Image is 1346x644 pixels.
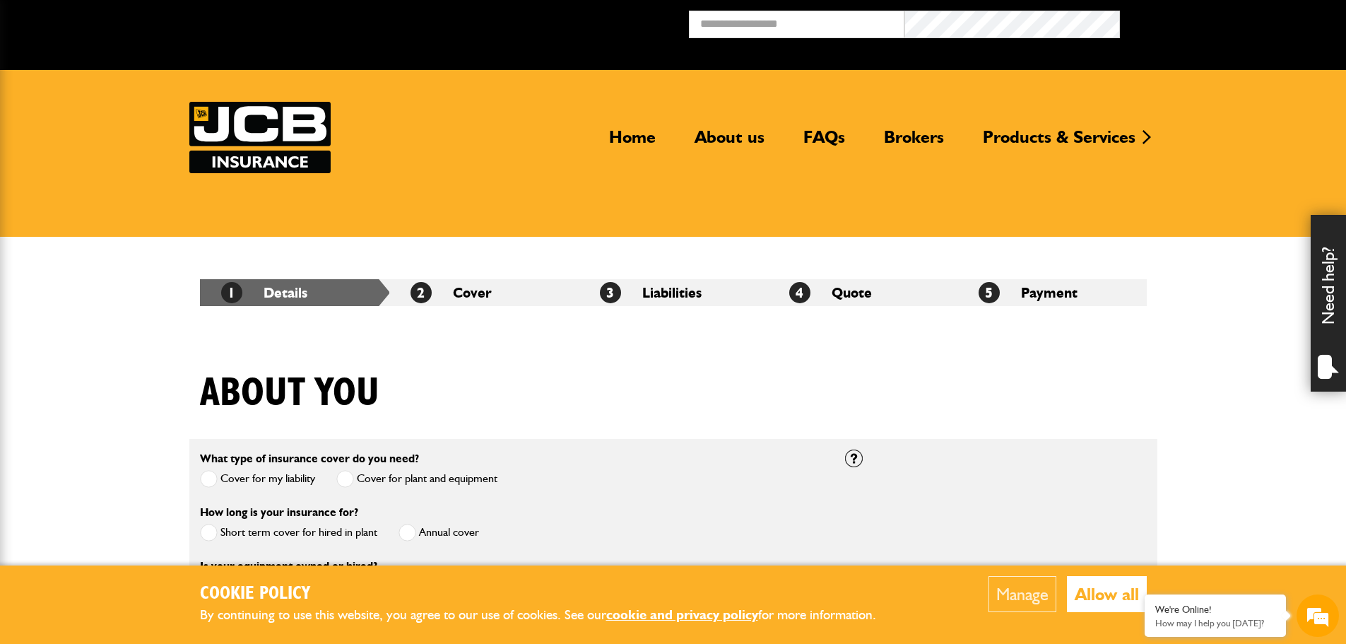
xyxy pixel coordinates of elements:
a: FAQs [793,127,856,159]
h2: Cookie Policy [200,583,899,605]
label: How long is your insurance for? [200,507,358,518]
li: Cover [389,279,579,306]
a: Home [598,127,666,159]
img: JCB Insurance Services logo [189,102,331,173]
div: We're Online! [1155,604,1275,616]
button: Allow all [1067,576,1147,612]
span: 2 [411,282,432,303]
label: Is your equipment owned or hired? [200,561,377,572]
p: By continuing to use this website, you agree to our use of cookies. See our for more information. [200,604,899,626]
label: Short term cover for hired in plant [200,524,377,541]
li: Liabilities [579,279,768,306]
label: Cover for my liability [200,470,315,488]
li: Details [200,279,389,306]
div: Need help? [1311,215,1346,392]
label: What type of insurance cover do you need? [200,453,419,464]
span: 3 [600,282,621,303]
span: 5 [979,282,1000,303]
label: Annual cover [399,524,479,541]
h1: About you [200,370,379,417]
button: Broker Login [1120,11,1335,33]
button: Manage [988,576,1056,612]
a: About us [684,127,775,159]
label: Cover for plant and equipment [336,470,497,488]
li: Payment [957,279,1147,306]
a: Products & Services [972,127,1146,159]
a: cookie and privacy policy [606,607,758,623]
p: How may I help you today? [1155,618,1275,628]
span: 4 [789,282,810,303]
a: Brokers [873,127,955,159]
span: 1 [221,282,242,303]
li: Quote [768,279,957,306]
a: JCB Insurance Services [189,102,331,173]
